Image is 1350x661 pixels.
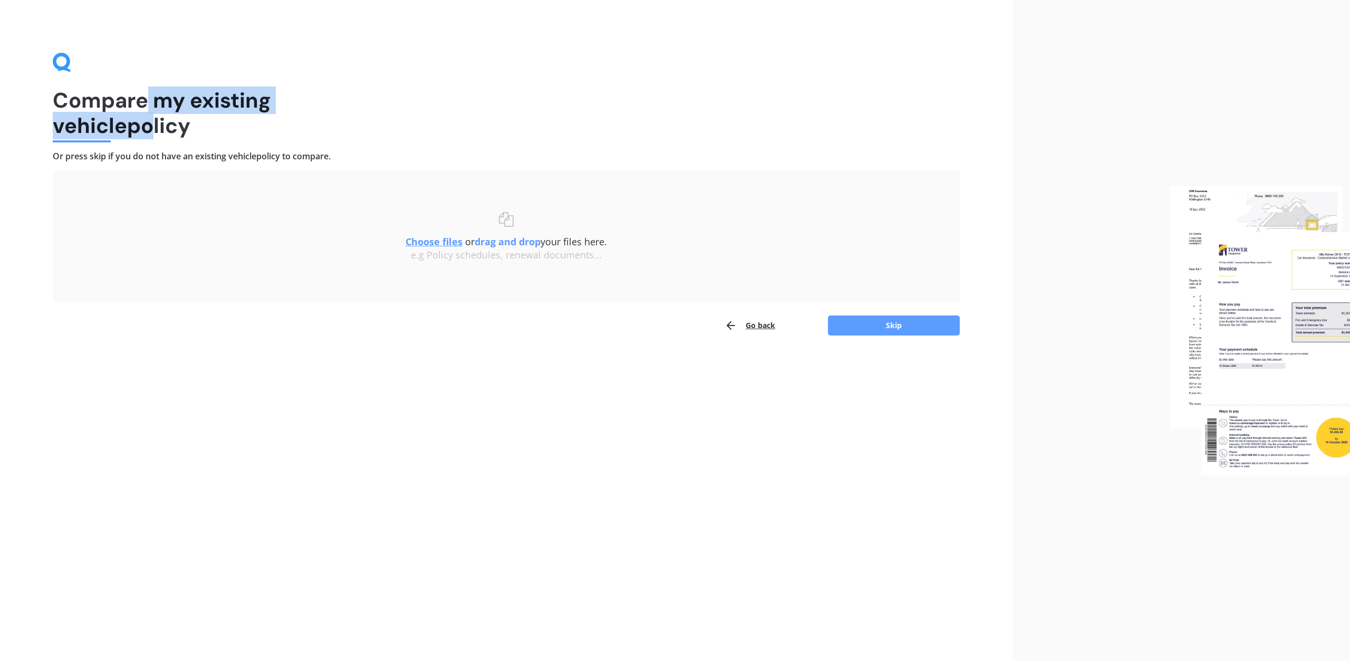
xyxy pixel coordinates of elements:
[406,235,462,248] u: Choose files
[475,235,541,248] b: drag and drop
[406,235,607,248] span: or your files here.
[74,250,939,261] div: e.g Policy schedules, renewal documents...
[725,315,775,336] button: Go back
[1170,186,1350,476] img: files.webp
[828,315,960,336] button: Skip
[53,88,960,138] h1: Compare my existing vehicle policy
[53,151,960,162] h4: Or press skip if you do not have an existing vehicle policy to compare.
